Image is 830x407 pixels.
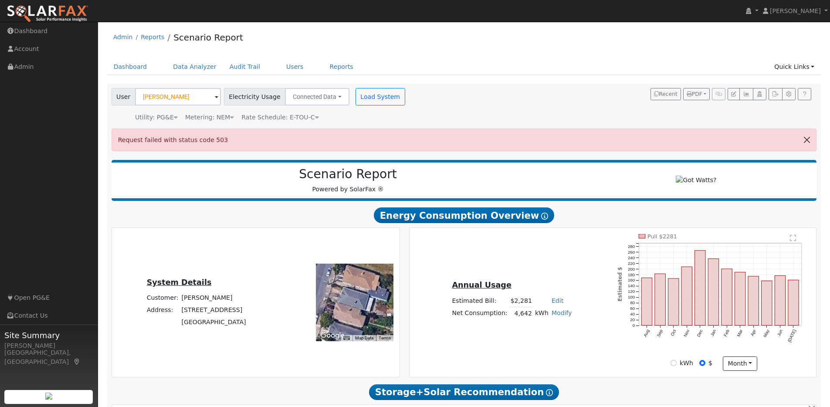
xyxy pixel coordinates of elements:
text: Jan [710,329,717,337]
text: Pull $2281 [647,233,677,240]
a: Scenario Report [173,32,243,43]
span: Alias: HETOUC [241,114,318,121]
span: Electricity Usage [224,88,285,105]
button: PDF [683,88,710,100]
text: Apr [750,329,757,337]
button: Connected Data [285,88,349,105]
td: Customer: [145,292,180,304]
span: Request failed with status code 503 [118,136,228,143]
div: Powered by SolarFax ® [116,167,580,194]
text: 60 [630,306,635,311]
text:  [790,234,796,241]
text: 80 [630,301,635,305]
img: Got Watts? [676,176,716,185]
button: Multi-Series Graph [739,88,753,100]
rect: onclick="" [695,251,705,326]
u: Annual Usage [452,281,511,289]
input: $ [699,360,705,366]
button: Recent [650,88,681,100]
img: Google [318,330,347,341]
text: Feb [723,329,730,337]
td: [GEOGRAPHIC_DATA] [180,316,247,329]
i: Show Help [546,389,553,396]
input: Select a User [135,88,221,105]
a: Admin [113,34,133,41]
rect: onclick="" [775,276,785,326]
input: kWh [671,360,677,366]
label: kWh [680,359,693,368]
button: Settings [782,88,796,100]
button: Keyboard shortcuts [343,335,349,341]
span: PDF [687,91,702,97]
text: Sep [656,329,664,338]
text: Estimated $ [617,267,623,302]
div: Metering: NEM [185,113,234,122]
rect: onclick="" [681,267,692,325]
text: 100 [628,295,635,300]
rect: onclick="" [748,276,759,326]
button: Close [798,129,816,150]
i: Show Help [541,213,548,220]
a: Help Link [798,88,811,100]
a: Dashboard [107,59,154,75]
div: [PERSON_NAME] [4,341,93,350]
text: Dec [696,329,704,338]
button: month [723,356,757,371]
span: User [112,88,136,105]
td: kWh [533,307,550,320]
div: [GEOGRAPHIC_DATA], [GEOGRAPHIC_DATA] [4,348,93,366]
td: Address: [145,304,180,316]
a: Edit [552,297,563,304]
text: 0 [633,323,635,328]
rect: onclick="" [762,281,772,326]
button: Login As [753,88,766,100]
a: Map [73,358,81,365]
a: Quick Links [768,59,821,75]
a: Users [280,59,310,75]
rect: onclick="" [708,259,718,326]
span: Site Summary [4,329,93,341]
text: 20 [630,318,635,322]
a: Reports [323,59,360,75]
td: Net Consumption: [451,307,509,320]
text: Mar [736,329,744,338]
text: Nov [683,329,690,338]
a: Terms [379,336,391,340]
u: System Details [147,278,212,287]
span: Storage+Solar Recommendation [369,384,559,400]
text: Oct [670,329,677,337]
h2: Scenario Report [120,167,576,182]
a: Data Analyzer [166,59,223,75]
text: 160 [628,278,635,283]
text: 40 [630,312,635,317]
button: Export Interval Data [769,88,782,100]
a: Reports [141,34,164,41]
a: Modify [552,309,572,316]
rect: onclick="" [655,274,665,325]
button: Map Data [355,335,373,341]
img: SolarFax [7,5,88,23]
rect: onclick="" [641,278,652,326]
text: 240 [628,255,635,260]
text: Aug [643,329,650,338]
rect: onclick="" [722,269,732,326]
td: $2,281 [509,295,533,307]
text: 140 [628,284,635,288]
label: $ [708,359,712,368]
text: 120 [628,289,635,294]
rect: onclick="" [788,280,799,326]
text: May [762,329,770,338]
a: Audit Trail [223,59,267,75]
span: [PERSON_NAME] [770,7,821,14]
text: 220 [628,261,635,266]
td: Estimated Bill: [451,295,509,307]
text: [DATE] [787,329,797,343]
img: retrieve [45,393,52,400]
rect: onclick="" [735,272,745,326]
text: 280 [628,244,635,249]
text: Jun [776,329,784,337]
td: 4,642 [509,307,533,320]
button: Edit User [728,88,740,100]
text: 200 [628,267,635,271]
a: Open this area in Google Maps (opens a new window) [318,330,347,341]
